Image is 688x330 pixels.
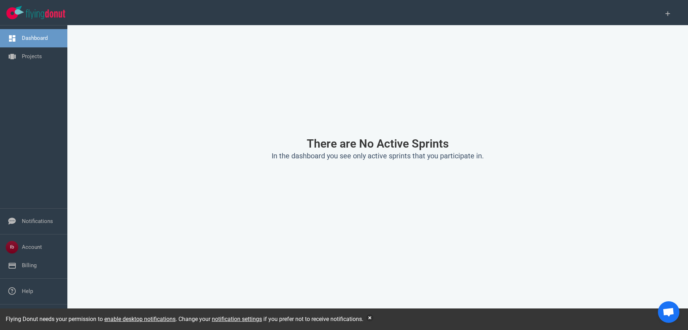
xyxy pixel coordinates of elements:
[212,316,262,322] a: notification settings
[22,35,48,41] a: Dashboard
[22,262,37,269] a: Billing
[22,244,42,250] a: Account
[658,301,679,323] div: Open de chat
[104,316,176,322] a: enable desktop notifications
[22,288,33,294] a: Help
[137,152,618,161] h2: In the dashboard you see only active sprints that you participate in.
[6,316,176,322] span: Flying Donut needs your permission to
[26,9,65,19] img: Flying Donut text logo
[22,218,53,224] a: Notifications
[176,316,363,322] span: . Change your if you prefer not to receive notifications.
[137,137,618,150] h1: There are No Active Sprints
[22,53,42,60] a: Projects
